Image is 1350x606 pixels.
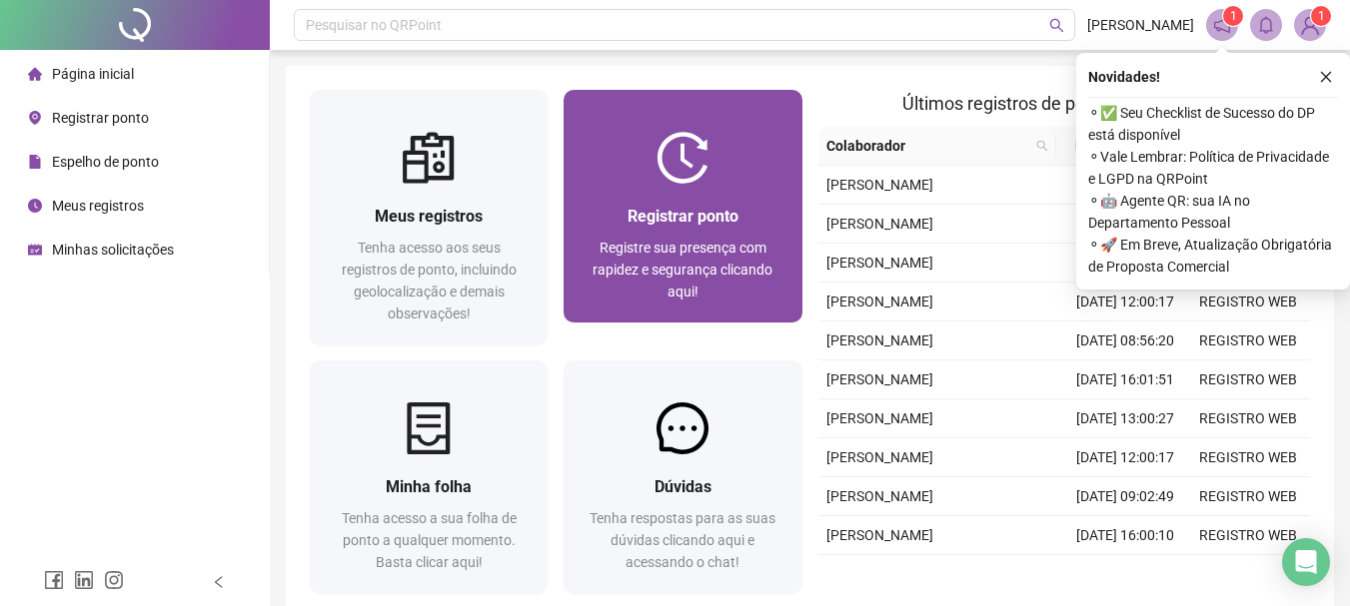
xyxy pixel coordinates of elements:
td: [DATE] 08:56:20 [1064,321,1187,360]
span: ⚬ 🤖 Agente QR: sua IA no Departamento Pessoal [1088,190,1338,234]
td: [DATE] 13:05:22 [1064,555,1187,594]
div: Open Intercom Messenger [1282,538,1330,586]
span: bell [1257,16,1275,34]
td: REGISTRO WEB [1187,555,1310,594]
td: [DATE] 16:01:17 [1064,205,1187,244]
span: search [1049,18,1064,33]
span: Tenha acesso a sua folha de ponto a qualquer momento. Basta clicar aqui! [342,510,517,570]
sup: 1 [1223,6,1243,26]
td: [DATE] 09:02:49 [1064,477,1187,516]
span: left [212,575,226,589]
span: [PERSON_NAME] [826,449,933,465]
span: [PERSON_NAME] [826,371,933,387]
span: ⚬ Vale Lembrar: Política de Privacidade e LGPD na QRPoint [1088,146,1338,190]
span: search [1032,131,1052,161]
a: Minha folhaTenha acesso a sua folha de ponto a qualquer momento. Basta clicar aqui! [310,360,548,593]
td: [DATE] 16:00:10 [1064,516,1187,555]
span: ⚬ 🚀 Em Breve, Atualização Obrigatória de Proposta Comercial [1088,234,1338,278]
th: Data/Hora [1056,127,1175,166]
span: Registrar ponto [628,207,738,226]
span: Página inicial [52,66,134,82]
a: Meus registrosTenha acesso aos seus registros de ponto, incluindo geolocalização e demais observa... [310,90,548,344]
a: DúvidasTenha respostas para as suas dúvidas clicando aqui e acessando o chat! [564,360,801,593]
span: instagram [104,570,124,590]
span: clock-circle [28,199,42,213]
span: Dúvidas [655,477,711,496]
span: Data/Hora [1064,135,1151,157]
td: REGISTRO WEB [1187,360,1310,399]
span: Registre sua presença com rapidez e segurança clicando aqui! [593,240,772,300]
span: Meus registros [52,198,144,214]
span: Registrar ponto [52,110,149,126]
span: [PERSON_NAME] [826,488,933,504]
td: [DATE] 12:00:17 [1064,283,1187,321]
td: REGISTRO WEB [1187,516,1310,555]
span: 1 [1230,9,1237,23]
span: [PERSON_NAME] [826,255,933,271]
span: search [1036,140,1048,152]
span: ⚬ ✅ Seu Checklist de Sucesso do DP está disponível [1088,102,1338,146]
span: [PERSON_NAME] [826,527,933,543]
td: [DATE] 13:00:29 [1064,244,1187,283]
td: REGISTRO WEB [1187,283,1310,321]
span: close [1319,70,1333,84]
span: Tenha acesso aos seus registros de ponto, incluindo geolocalização e demais observações! [342,240,517,321]
span: [PERSON_NAME] [826,294,933,309]
span: notification [1213,16,1231,34]
a: Registrar pontoRegistre sua presença com rapidez e segurança clicando aqui! [564,90,801,322]
span: schedule [28,243,42,257]
span: Novidades ! [1088,66,1160,88]
td: REGISTRO WEB [1187,477,1310,516]
span: Minhas solicitações [52,242,174,258]
span: Tenha respostas para as suas dúvidas clicando aqui e acessando o chat! [590,510,775,570]
span: Colaborador [826,135,1029,157]
span: [PERSON_NAME] [826,332,933,348]
sup: Atualize o seu contato no menu Meus Dados [1311,6,1331,26]
span: [PERSON_NAME] [826,410,933,426]
td: REGISTRO WEB [1187,399,1310,438]
span: linkedin [74,570,94,590]
td: [DATE] 08:56:53 [1064,166,1187,205]
span: [PERSON_NAME] [826,216,933,232]
span: facebook [44,570,64,590]
td: REGISTRO WEB [1187,438,1310,477]
span: [PERSON_NAME] [1087,14,1194,36]
span: 1 [1318,9,1325,23]
span: Meus registros [375,207,483,226]
td: [DATE] 13:00:27 [1064,399,1187,438]
span: Espelho de ponto [52,154,159,170]
td: [DATE] 16:01:51 [1064,360,1187,399]
span: Minha folha [386,477,472,496]
span: home [28,67,42,81]
td: REGISTRO WEB [1187,321,1310,360]
span: file [28,155,42,169]
span: [PERSON_NAME] [826,177,933,193]
span: environment [28,111,42,125]
span: Últimos registros de ponto sincronizados [902,93,1225,114]
td: [DATE] 12:00:17 [1064,438,1187,477]
img: 92118 [1295,10,1325,40]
